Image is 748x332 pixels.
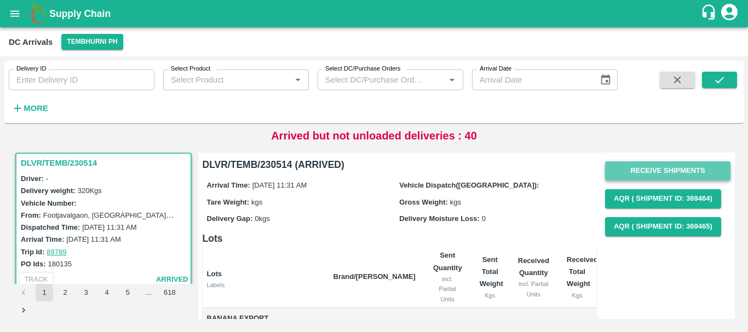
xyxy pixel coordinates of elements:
b: Brand/[PERSON_NAME] [333,272,416,281]
div: incl. Partial Units [518,279,549,299]
button: AQR ( Shipment Id: 369465) [605,217,721,236]
span: kgs [450,198,461,206]
button: Select DC [61,34,123,50]
button: AQR ( Shipment Id: 369464) [605,189,721,208]
button: open drawer [2,1,27,26]
button: Go to page 2 [56,284,74,301]
nav: pagination navigation [13,284,194,319]
label: Dispatched Time: [21,223,80,231]
label: Select Product [171,65,210,73]
button: Go to page 3 [77,284,95,301]
button: Go to page 618 [160,284,179,301]
span: - [46,174,48,183]
button: More [9,99,51,118]
div: Labels [207,280,325,290]
label: From: [21,211,41,219]
label: Delivery ID [16,65,46,73]
a: Supply Chain [49,6,700,21]
h6: Lots [203,231,596,246]
h6: DLVR/TEMB/230514 (ARRIVED) [203,157,596,172]
div: … [140,288,157,298]
span: [DATE] 11:31 AM [252,181,307,189]
p: Arrived but not unloaded deliveries : 40 [271,127,477,144]
b: Received Total Weight [567,255,598,288]
h3: DLVR/TEMB/230514 [21,156,189,170]
b: Sent Total Weight [480,255,503,288]
label: Footjavalgaon, [GEOGRAPHIC_DATA], [GEOGRAPHIC_DATA], [GEOGRAPHIC_DATA], [GEOGRAPHIC_DATA] [43,211,400,219]
input: Enter Delivery ID [9,69,154,90]
label: [DATE] 11:31 AM [66,235,120,243]
div: customer-support [700,4,720,24]
div: account of current user [720,2,739,25]
div: incl. Partial Units [433,274,462,304]
span: 0 [482,214,486,223]
label: Delivery weight: [21,187,76,195]
label: PO Ids: [21,260,46,268]
label: Select DC/Purchase Orders [325,65,400,73]
input: Arrival Date [472,69,591,90]
b: Supply Chain [49,8,111,19]
label: Vehicle Dispatch([GEOGRAPHIC_DATA]): [399,181,539,189]
strong: More [24,104,48,113]
label: Driver: [21,174,44,183]
button: Go to page 5 [119,284,136,301]
label: Trip Id: [21,248,44,256]
a: 89789 [47,248,66,256]
b: Received Quantity [518,257,549,277]
label: 180135 [48,260,72,268]
button: Open [291,73,305,87]
label: 320 Kgs [78,187,102,195]
label: Tare Weight: [207,198,250,206]
button: page 1 [36,284,53,301]
label: Arrival Time: [21,235,64,243]
div: Kgs [480,290,500,300]
span: 0 kgs [255,214,269,223]
label: [DATE] 11:31 AM [82,223,136,231]
span: Banana Export [207,312,325,325]
label: Delivery Gap: [207,214,253,223]
span: kgs [251,198,262,206]
label: Gross Weight: [399,198,448,206]
span: arrived [156,273,188,286]
button: Open [445,73,459,87]
input: Select DC/Purchase Orders [321,73,428,87]
input: Select Product [166,73,287,87]
img: logo [27,3,49,25]
div: DC Arrivals [9,35,53,49]
b: Sent Quantity [433,251,462,271]
div: Kgs [567,290,588,300]
button: Go to page 4 [98,284,116,301]
b: Lots [207,270,222,278]
label: Delivery Moisture Loss: [399,214,480,223]
label: Vehicle Number: [21,199,77,207]
label: Arrival Date [480,65,511,73]
button: Receive Shipments [605,161,730,180]
button: Choose date [595,69,616,90]
button: Go to next page [15,301,32,319]
label: Arrival Time: [207,181,250,189]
